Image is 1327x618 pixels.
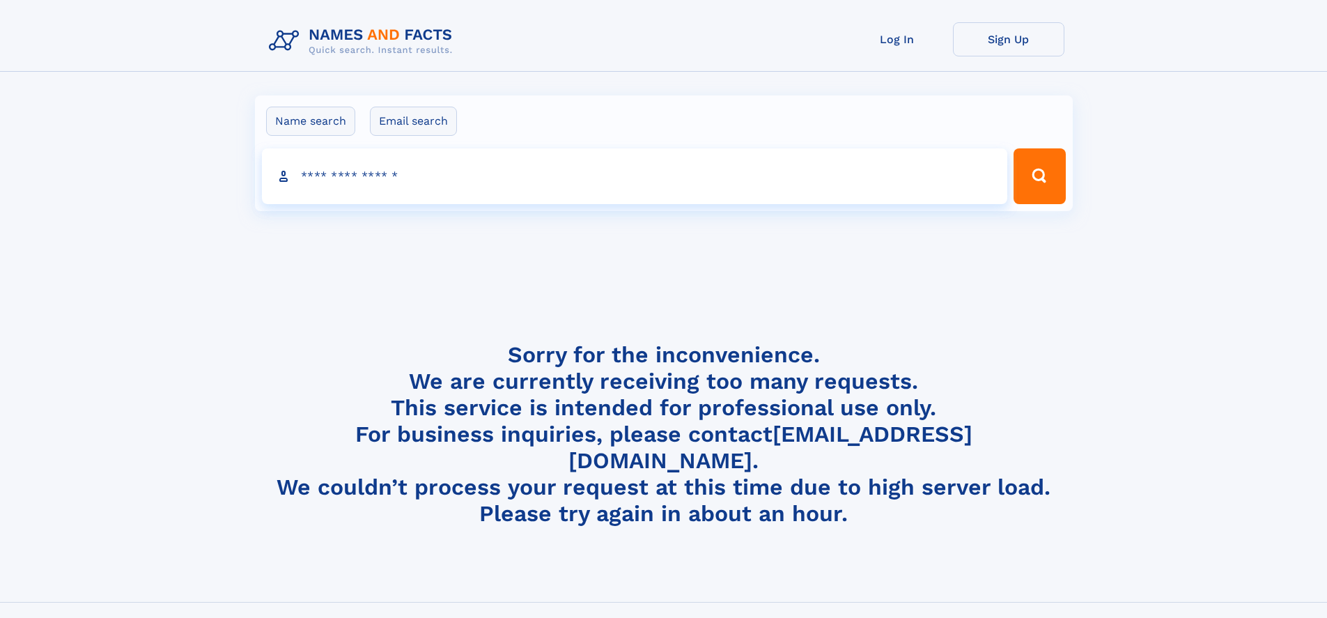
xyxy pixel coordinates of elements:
[841,22,953,56] a: Log In
[266,107,355,136] label: Name search
[1014,148,1065,204] button: Search Button
[568,421,972,474] a: [EMAIL_ADDRESS][DOMAIN_NAME]
[263,341,1064,527] h4: Sorry for the inconvenience. We are currently receiving too many requests. This service is intend...
[370,107,457,136] label: Email search
[263,22,464,60] img: Logo Names and Facts
[953,22,1064,56] a: Sign Up
[262,148,1008,204] input: search input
